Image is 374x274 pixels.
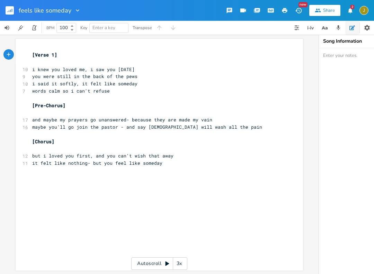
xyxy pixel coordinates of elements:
[299,2,308,7] div: New
[292,4,305,17] button: New
[32,124,262,130] span: maybe you'll go join the pastor - and say [DEMOGRAPHIC_DATA] will wash all the pain
[323,7,335,14] div: Share
[32,117,212,123] span: and maybe my prayers go unanswered- because they are made my vain
[92,25,115,31] span: Enter a key
[32,66,135,72] span: i knew you loved me, i saw you [DATE]
[19,7,71,14] span: feels like someday
[32,52,57,58] span: [Verse 1]
[359,2,368,18] button: J
[131,257,187,270] div: Autoscroll
[32,102,65,109] span: [Pre-Chorus]
[359,6,368,15] div: jupiterandjuliette
[32,88,110,94] span: words calm so i can't refuse
[32,153,173,159] span: but i loved you first, and you can't wish that away
[46,26,54,30] div: BPM
[32,138,54,145] span: [Chorus]
[343,4,357,17] button: 2
[32,80,137,87] span: i said it softly, it felt like someday
[133,26,152,30] div: Transpose
[32,73,137,79] span: you were still in the back of the pews
[173,257,186,270] div: 3x
[80,26,87,30] div: Key
[32,160,162,166] span: it felt like nothing- but you feel like someday
[309,5,340,16] button: Share
[350,5,354,9] div: 2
